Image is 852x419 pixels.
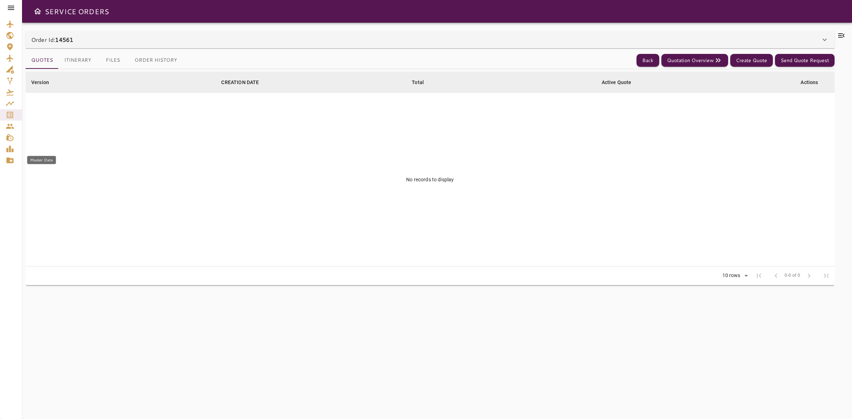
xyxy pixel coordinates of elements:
button: Create Quote [730,54,773,67]
button: Files [97,52,129,69]
button: Itinerary [59,52,97,69]
p: Order Id: [31,35,73,44]
span: Total [412,78,433,87]
h6: SERVICE ORDERS [45,6,109,17]
div: Active Quote [602,78,632,87]
button: Quotation Overview [661,54,728,67]
span: Previous Page [768,267,785,284]
div: 10 rows [718,270,751,281]
div: Version [31,78,49,87]
span: Active Quote [602,78,641,87]
span: Version [31,78,58,87]
button: Back [637,54,659,67]
button: Open drawer [31,4,45,18]
button: Quotes [26,52,59,69]
div: 10 rows [721,272,742,279]
div: Total [412,78,424,87]
button: Order History [129,52,183,69]
div: CREATION DATE [221,78,259,87]
button: Send Quote Request [775,54,835,67]
div: Master Data [27,156,56,164]
td: No records to display [26,93,835,266]
span: 0-0 of 0 [785,272,800,279]
div: Order Id:14561 [26,31,835,48]
span: First Page [750,267,768,284]
div: basic tabs example [26,52,183,69]
b: 14561 [55,35,73,44]
span: CREATION DATE [221,78,268,87]
span: Next Page [801,267,818,284]
span: Last Page [818,267,835,284]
